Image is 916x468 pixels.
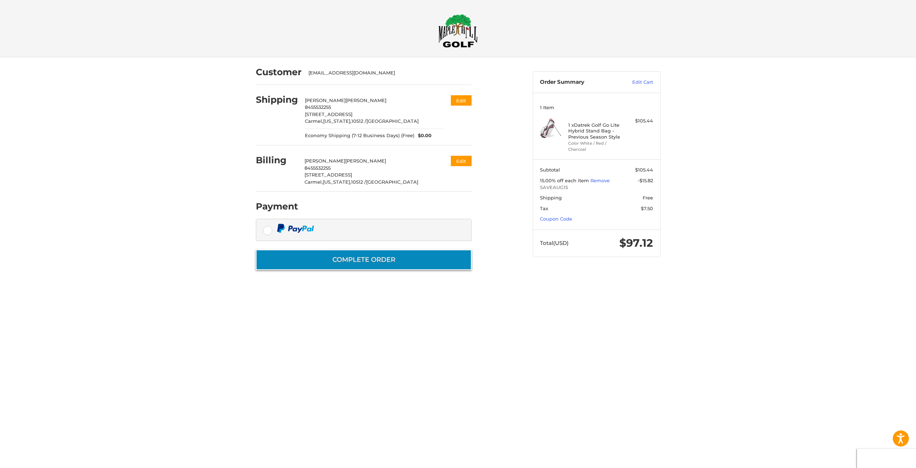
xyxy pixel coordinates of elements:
span: Economy Shipping (7-12 Business Days) (Free) [305,132,414,139]
iframe: Google Customer Reviews [857,449,916,468]
h3: Order Summary [540,79,617,86]
span: [GEOGRAPHIC_DATA] [366,179,418,185]
button: Complete order [256,250,472,270]
h3: 1 Item [540,105,653,110]
span: [US_STATE], [323,179,351,185]
h2: Customer [256,67,302,78]
span: 15.00% off each item [540,178,590,183]
h2: Shipping [256,94,298,105]
span: Total (USD) [540,240,569,246]
span: Shipping [540,195,562,201]
button: Edit [451,95,472,106]
h4: 1 x Datrek Golf Go Lite Hybrid Stand Bag - Previous Season Style [568,122,623,140]
span: Carmel, [305,118,323,124]
span: [GEOGRAPHIC_DATA] [366,118,419,124]
a: Remove [590,178,610,183]
h2: Billing [256,155,298,166]
img: PayPal icon [277,224,314,233]
span: [STREET_ADDRESS] [304,172,352,178]
li: Color White / Red / Charcoal [568,140,623,152]
a: Coupon Code [540,216,572,222]
span: -$15.82 [638,178,653,183]
div: [EMAIL_ADDRESS][DOMAIN_NAME] [308,69,464,77]
span: $97.12 [619,236,653,250]
span: $105.44 [635,167,653,173]
span: [PERSON_NAME] [304,158,345,164]
span: 8455532255 [305,104,331,110]
a: Edit Cart [617,79,653,86]
span: [PERSON_NAME] [305,97,346,103]
button: Edit [451,156,472,166]
span: Free [643,195,653,201]
span: [US_STATE], [323,118,351,124]
span: 10512 / [351,179,366,185]
h2: Payment [256,201,298,212]
span: Subtotal [540,167,560,173]
span: 8455532255 [304,165,331,171]
span: Carmel, [304,179,323,185]
span: SAVEAUG15 [540,184,653,191]
span: [PERSON_NAME] [345,158,386,164]
span: [STREET_ADDRESS] [305,111,352,117]
span: $0.00 [414,132,432,139]
span: [PERSON_NAME] [346,97,386,103]
div: $105.44 [625,117,653,125]
span: $7.50 [641,206,653,211]
img: Maple Hill Golf [438,14,478,48]
span: Tax [540,206,548,211]
span: 10512 / [351,118,366,124]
